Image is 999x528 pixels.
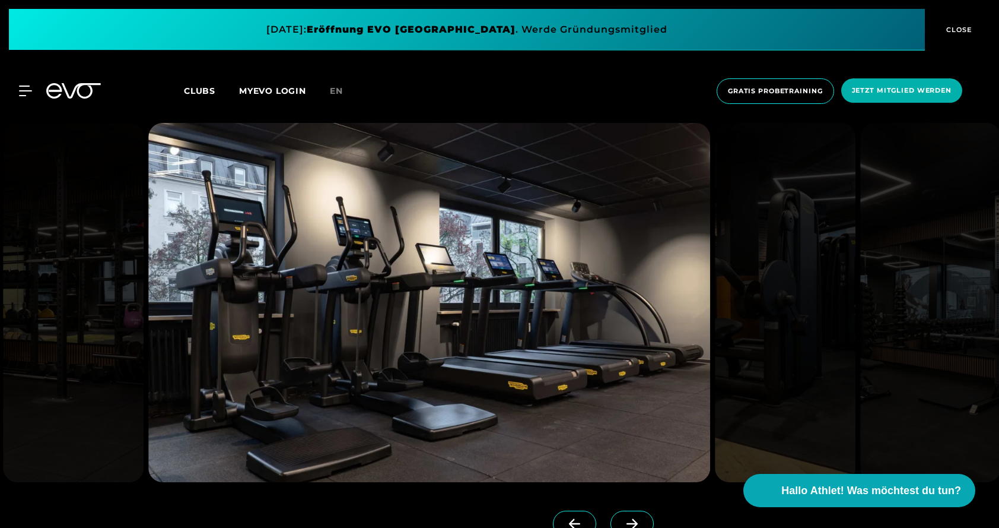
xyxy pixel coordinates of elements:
a: Jetzt Mitglied werden [838,78,966,104]
span: en [330,86,343,96]
a: MYEVO LOGIN [239,86,306,96]
img: evofitness [715,123,855,482]
span: Clubs [184,86,215,96]
button: Hallo Athlet! Was möchtest du tun? [743,474,975,507]
span: Hallo Athlet! Was möchtest du tun? [781,483,961,499]
span: Gratis Probetraining [728,86,823,96]
a: Clubs [184,85,239,96]
span: CLOSE [943,24,972,35]
button: CLOSE [925,9,990,50]
a: Gratis Probetraining [713,78,838,104]
span: Jetzt Mitglied werden [852,86,952,96]
img: evofitness [148,123,710,482]
a: en [330,84,357,98]
img: evofitness [3,123,144,482]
